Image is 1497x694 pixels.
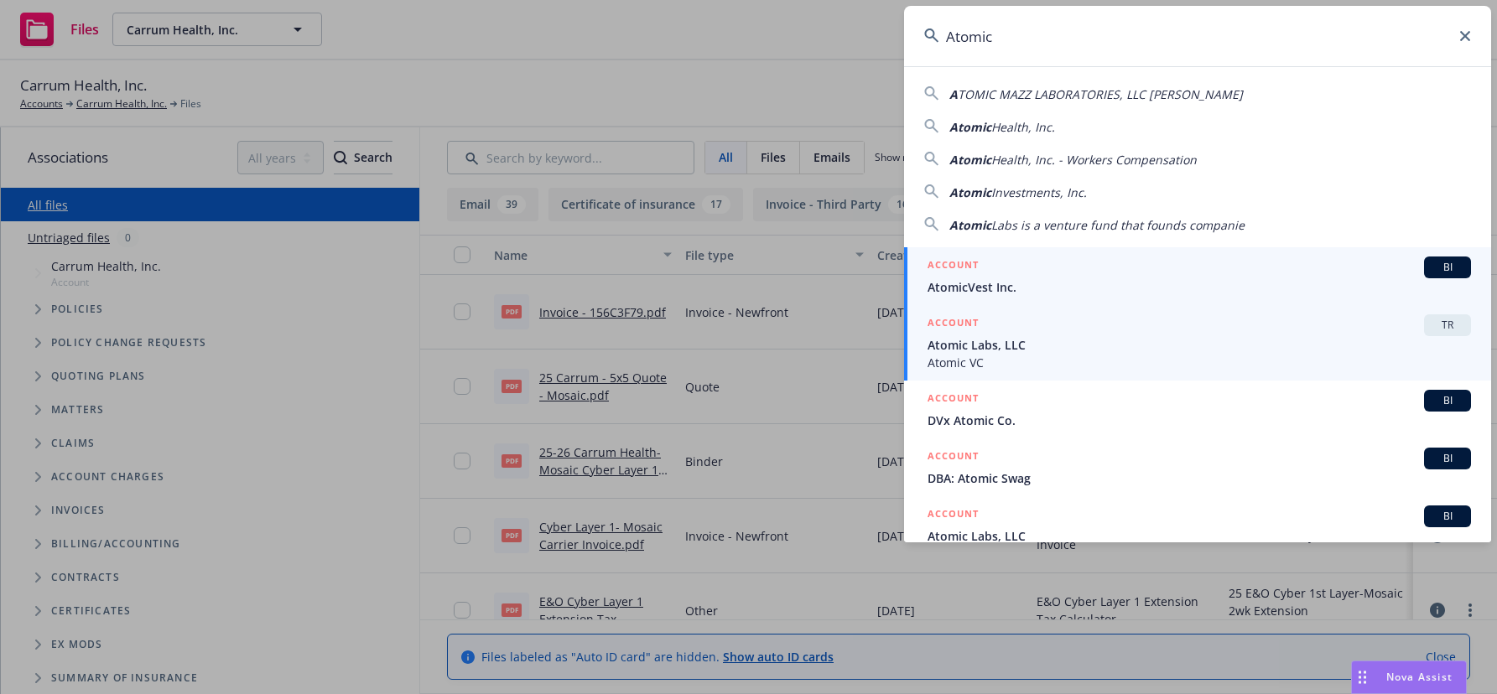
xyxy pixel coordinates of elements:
[991,119,1055,135] span: Health, Inc.
[1351,660,1467,694] button: Nova Assist
[1431,318,1464,333] span: TR
[904,381,1491,438] a: ACCOUNTBIDVx Atomic Co.
[904,496,1491,554] a: ACCOUNTBIAtomic Labs, LLC
[949,119,991,135] span: Atomic
[949,152,991,168] span: Atomic
[1352,661,1373,693] div: Drag to move
[928,336,1471,354] span: Atomic Labs, LLC
[1386,670,1453,684] span: Nova Assist
[1431,260,1464,275] span: BI
[991,184,1087,200] span: Investments, Inc.
[928,256,979,277] h5: ACCOUNT
[949,86,958,102] span: A
[991,217,1245,233] span: Labs is a venture fund that founds companie
[928,354,1471,371] span: Atomic VC
[904,305,1491,381] a: ACCOUNTTRAtomic Labs, LLCAtomic VC
[991,152,1197,168] span: Health, Inc. - Workers Compensation
[928,505,979,526] h5: ACCOUNT
[949,184,991,200] span: Atomic
[1431,393,1464,408] span: BI
[1431,451,1464,466] span: BI
[904,247,1491,305] a: ACCOUNTBIAtomicVest Inc.
[928,527,1471,545] span: Atomic Labs, LLC
[928,314,979,334] h5: ACCOUNT
[928,412,1471,429] span: DVx Atomic Co.
[958,86,1243,102] span: TOMIC MAZZ LABORATORIES, LLC [PERSON_NAME]
[928,390,979,410] h5: ACCOUNT
[928,278,1471,296] span: AtomicVest Inc.
[904,6,1491,66] input: Search...
[949,217,991,233] span: Atomic
[1431,509,1464,524] span: BI
[928,448,979,468] h5: ACCOUNT
[928,469,1471,487] span: DBA: Atomic Swag
[904,438,1491,496] a: ACCOUNTBIDBA: Atomic Swag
